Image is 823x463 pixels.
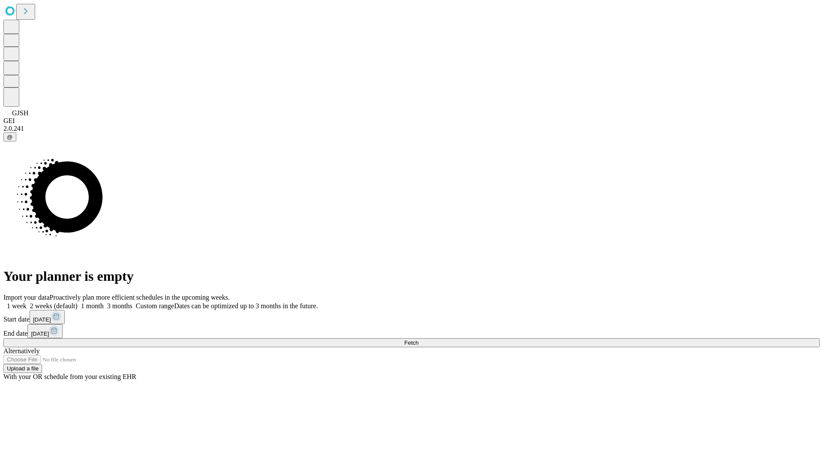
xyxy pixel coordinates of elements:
span: Dates can be optimized up to 3 months in the future. [174,302,318,310]
span: @ [7,134,13,140]
span: 1 week [7,302,27,310]
span: Alternatively [3,347,39,355]
button: Fetch [3,338,820,347]
span: 1 month [81,302,104,310]
div: 2.0.241 [3,125,820,132]
button: Upload a file [3,364,42,373]
span: Proactively plan more efficient schedules in the upcoming weeks. [50,294,230,301]
div: Start date [3,310,820,324]
span: [DATE] [33,316,51,323]
span: With your OR schedule from your existing EHR [3,373,136,380]
button: [DATE] [27,324,63,338]
span: Fetch [404,340,418,346]
div: End date [3,324,820,338]
span: 3 months [107,302,132,310]
span: 2 weeks (default) [30,302,78,310]
span: Import your data [3,294,50,301]
div: GEI [3,117,820,125]
span: [DATE] [31,331,49,337]
button: [DATE] [30,310,65,324]
span: GJSH [12,109,28,117]
button: @ [3,132,16,141]
span: Custom range [136,302,174,310]
h1: Your planner is empty [3,268,820,284]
